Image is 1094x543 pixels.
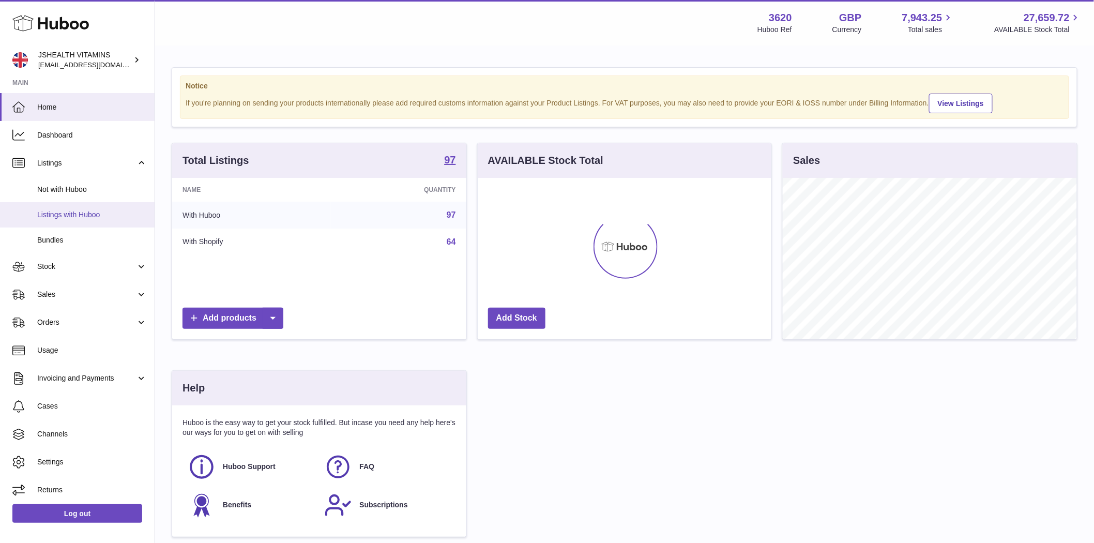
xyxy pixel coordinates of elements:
span: Sales [37,290,136,299]
div: JSHEALTH VITAMINS [38,50,131,70]
a: View Listings [929,94,993,113]
span: Home [37,102,147,112]
div: Currency [832,25,862,35]
span: FAQ [359,462,374,472]
span: Benefits [223,500,251,510]
span: [EMAIL_ADDRESS][DOMAIN_NAME] [38,61,152,69]
span: Listings [37,158,136,168]
span: Listings with Huboo [37,210,147,220]
span: Settings [37,457,147,467]
td: With Huboo [172,202,331,229]
strong: Notice [186,81,1063,91]
a: Subscriptions [324,491,450,519]
h3: Total Listings [183,154,249,168]
a: Add Stock [488,308,545,329]
a: Log out [12,504,142,523]
td: With Shopify [172,229,331,255]
h3: AVAILABLE Stock Total [488,154,603,168]
span: Stock [37,262,136,271]
th: Quantity [331,178,466,202]
a: Huboo Support [188,453,314,481]
span: Subscriptions [359,500,407,510]
span: Bundles [37,235,147,245]
img: internalAdmin-3620@internal.huboo.com [12,52,28,68]
div: Huboo Ref [757,25,792,35]
span: Returns [37,485,147,495]
h3: Sales [793,154,820,168]
a: 27,659.72 AVAILABLE Stock Total [994,11,1082,35]
a: Benefits [188,491,314,519]
span: Dashboard [37,130,147,140]
a: 97 [444,155,455,167]
span: Total sales [908,25,954,35]
a: 97 [447,210,456,219]
a: Add products [183,308,283,329]
a: FAQ [324,453,450,481]
div: If you're planning on sending your products internationally please add required customs informati... [186,92,1063,113]
span: Cases [37,401,147,411]
a: 7,943.25 Total sales [902,11,954,35]
span: 27,659.72 [1024,11,1070,25]
span: Channels [37,429,147,439]
strong: 97 [444,155,455,165]
span: Invoicing and Payments [37,373,136,383]
strong: GBP [839,11,861,25]
span: AVAILABLE Stock Total [994,25,1082,35]
span: Usage [37,345,147,355]
strong: 3620 [769,11,792,25]
p: Huboo is the easy way to get your stock fulfilled. But incase you need any help here's our ways f... [183,418,456,438]
span: Huboo Support [223,462,276,472]
th: Name [172,178,331,202]
span: 7,943.25 [902,11,943,25]
span: Orders [37,318,136,327]
a: 64 [447,237,456,246]
span: Not with Huboo [37,185,147,194]
h3: Help [183,381,205,395]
